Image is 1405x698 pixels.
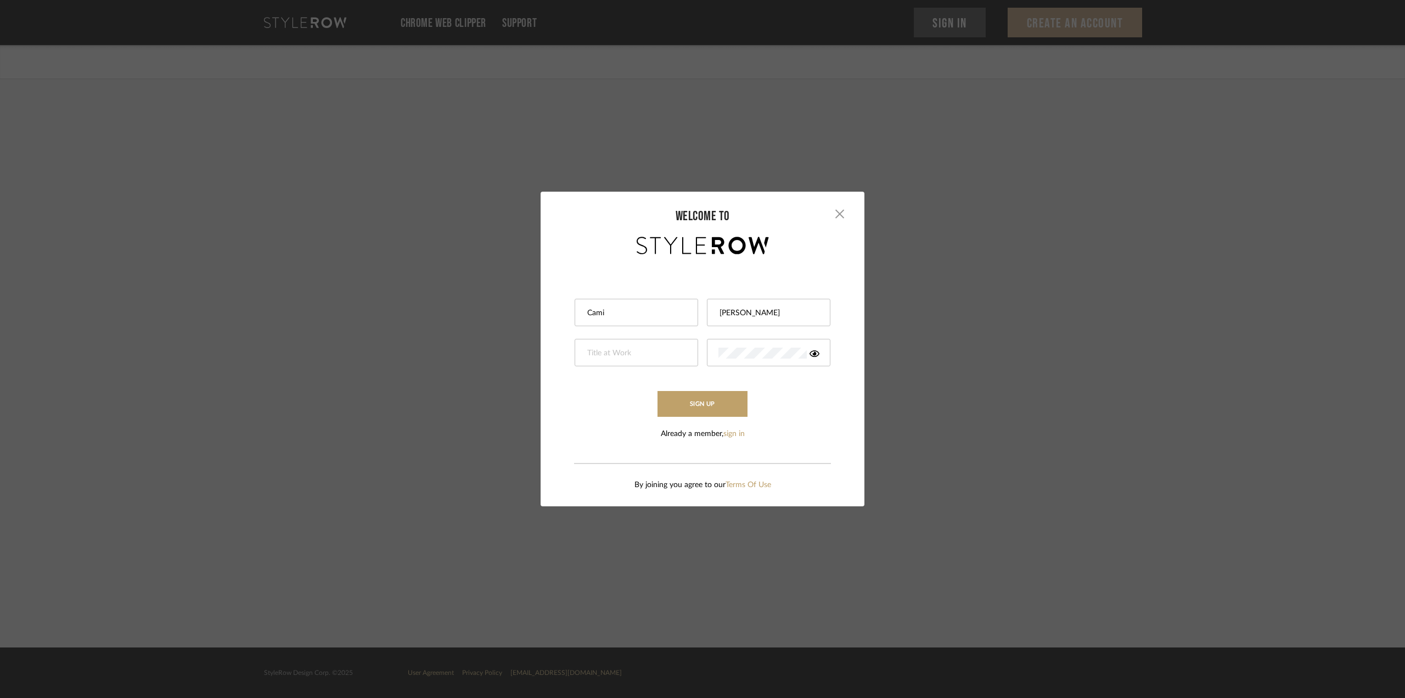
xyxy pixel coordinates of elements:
div: By joining you agree to our [541,479,864,491]
input: Title at Work [586,348,684,359]
a: sign in [723,430,745,438]
button: Sign Up [657,391,748,417]
input: Last Name [718,308,816,319]
a: Terms Of Use [726,481,771,489]
div: welcome to [541,208,864,224]
input: First Name [586,308,684,319]
div: Already a member, [661,428,745,440]
button: Close [829,203,851,225]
